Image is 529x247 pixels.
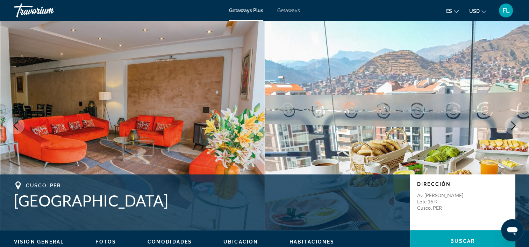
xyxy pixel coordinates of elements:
button: Previous image [7,117,24,134]
iframe: Botón para iniciar la ventana de mensajería [501,219,523,241]
span: FL [502,7,510,14]
button: Habitaciones [289,239,334,245]
button: Comodidades [148,239,192,245]
span: es [446,8,452,14]
button: Ubicación [223,239,258,245]
span: Buscar [450,238,475,244]
button: Fotos [95,239,116,245]
p: Dirección [417,181,508,187]
h1: [GEOGRAPHIC_DATA] [14,192,403,210]
a: Getaways Plus [229,8,263,13]
span: USD [469,8,480,14]
button: Change language [446,6,459,16]
a: Getaways [277,8,300,13]
p: Av. [PERSON_NAME] Lote 16 K Cusco, PER [417,192,473,211]
button: Visión general [14,239,64,245]
a: Travorium [14,1,84,20]
span: Cusco, PER [26,183,61,188]
button: Change currency [469,6,486,16]
button: User Menu [497,3,515,18]
button: Next image [505,117,522,134]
